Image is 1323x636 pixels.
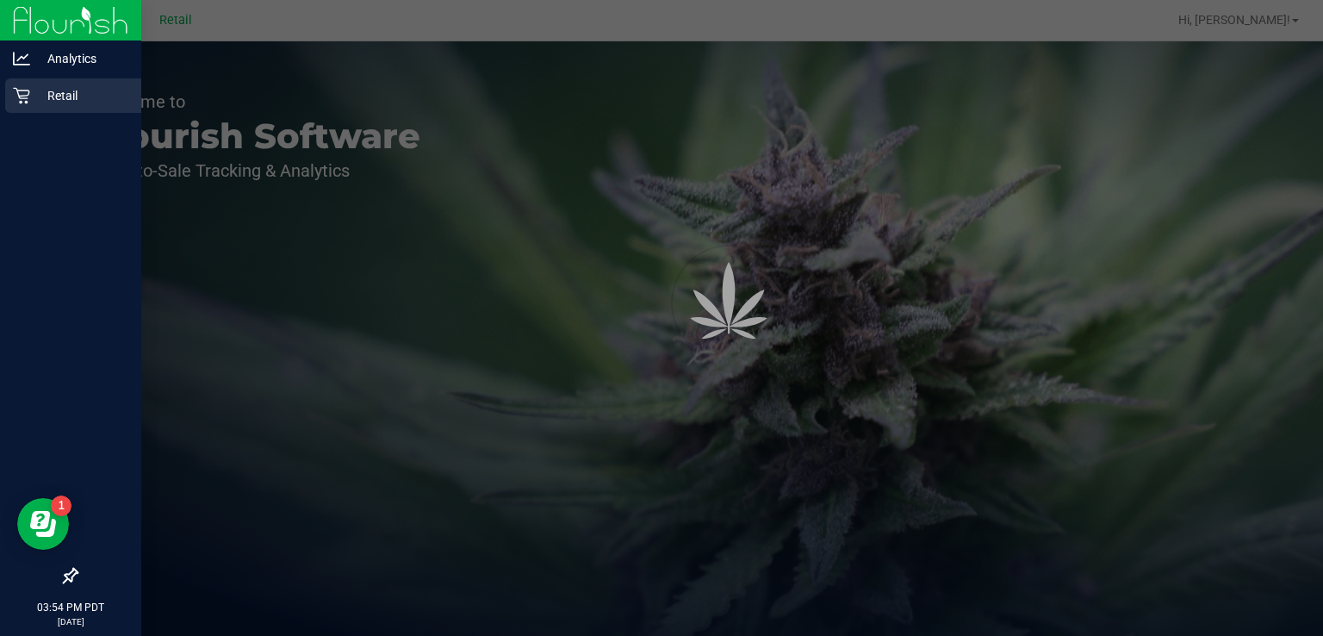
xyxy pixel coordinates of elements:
inline-svg: Retail [13,87,30,104]
p: [DATE] [8,615,134,628]
p: Analytics [30,48,134,69]
iframe: Resource center [17,498,69,550]
p: Retail [30,85,134,106]
p: 03:54 PM PDT [8,600,134,615]
iframe: Resource center unread badge [51,496,71,516]
inline-svg: Analytics [13,50,30,67]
